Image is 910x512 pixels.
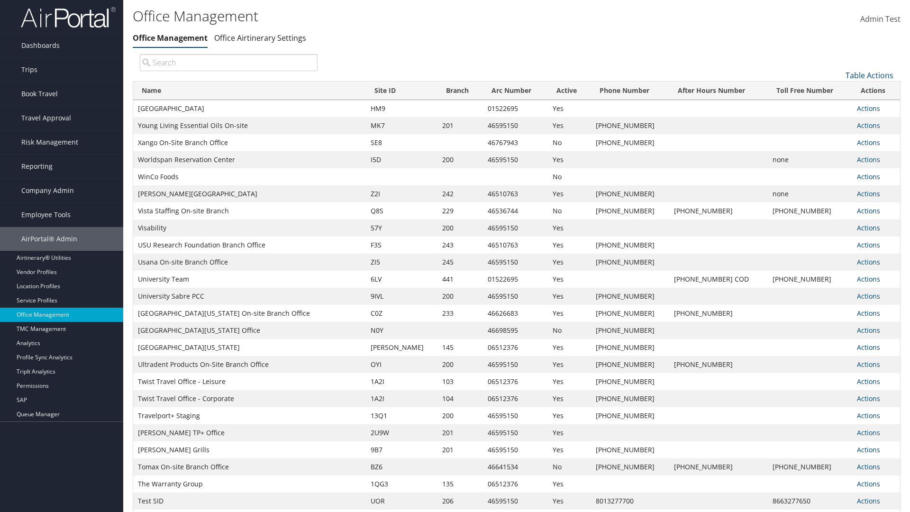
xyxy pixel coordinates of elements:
[768,82,853,100] th: Toll Free Number: activate to sort column ascending
[669,458,768,475] td: [PHONE_NUMBER]
[133,322,366,339] td: [GEOGRAPHIC_DATA][US_STATE] Office
[548,134,591,151] td: No
[21,106,71,130] span: Travel Approval
[483,271,548,288] td: 01522695
[483,441,548,458] td: 46595150
[860,14,901,24] span: Admin Test
[366,237,437,254] td: F3S
[133,288,366,305] td: University Sabre PCC
[548,339,591,356] td: Yes
[366,322,437,339] td: N0Y
[548,373,591,390] td: Yes
[591,117,669,134] td: [PHONE_NUMBER]
[483,458,548,475] td: 46641534
[857,274,880,283] a: Actions
[437,219,483,237] td: 200
[133,493,366,510] td: Test SID
[857,138,880,147] a: Actions
[548,271,591,288] td: Yes
[21,34,60,57] span: Dashboards
[548,390,591,407] td: Yes
[437,339,483,356] td: 145
[857,104,880,113] a: Actions
[366,82,437,100] th: Site ID: activate to sort column ascending
[860,5,901,34] a: Admin Test
[483,407,548,424] td: 46595150
[548,82,591,100] th: Active: activate to sort column ascending
[857,206,880,215] a: Actions
[591,373,669,390] td: [PHONE_NUMBER]
[857,462,880,471] a: Actions
[214,33,306,43] a: Office Airtinerary Settings
[483,288,548,305] td: 46595150
[846,70,893,81] a: Table Actions
[437,82,483,100] th: Branch: activate to sort column ascending
[437,390,483,407] td: 104
[483,424,548,441] td: 46595150
[133,441,366,458] td: [PERSON_NAME] Grills
[591,202,669,219] td: [PHONE_NUMBER]
[548,322,591,339] td: No
[437,254,483,271] td: 245
[857,411,880,420] a: Actions
[437,237,483,254] td: 243
[366,339,437,356] td: [PERSON_NAME]
[857,326,880,335] a: Actions
[591,134,669,151] td: [PHONE_NUMBER]
[437,288,483,305] td: 200
[548,219,591,237] td: Yes
[366,254,437,271] td: ZI5
[548,407,591,424] td: Yes
[857,240,880,249] a: Actions
[366,493,437,510] td: UOR
[133,305,366,322] td: [GEOGRAPHIC_DATA][US_STATE] On-site Branch Office
[857,172,880,181] a: Actions
[548,441,591,458] td: Yes
[483,339,548,356] td: 06512376
[548,117,591,134] td: Yes
[548,493,591,510] td: Yes
[366,185,437,202] td: Z2I
[366,356,437,373] td: OYI
[133,254,366,271] td: Usana On-site Branch Office
[133,475,366,493] td: The Warranty Group
[483,305,548,322] td: 46626683
[483,322,548,339] td: 46698595
[857,360,880,369] a: Actions
[366,288,437,305] td: 9IVL
[437,271,483,288] td: 441
[857,223,880,232] a: Actions
[857,479,880,488] a: Actions
[483,202,548,219] td: 46536744
[21,227,77,251] span: AirPortal® Admin
[852,82,900,100] th: Actions
[133,100,366,117] td: [GEOGRAPHIC_DATA]
[366,202,437,219] td: Q8S
[366,390,437,407] td: 1A2I
[133,6,645,26] h1: Office Management
[483,493,548,510] td: 46595150
[548,168,591,185] td: No
[21,155,53,178] span: Reporting
[548,458,591,475] td: No
[437,117,483,134] td: 201
[21,179,74,202] span: Company Admin
[437,202,483,219] td: 229
[591,185,669,202] td: [PHONE_NUMBER]
[437,407,483,424] td: 200
[669,82,768,100] th: After Hours Number: activate to sort column ascending
[437,441,483,458] td: 201
[483,151,548,168] td: 46595150
[21,203,71,227] span: Employee Tools
[768,458,853,475] td: [PHONE_NUMBER]
[140,54,318,71] input: Search
[133,219,366,237] td: Visability
[857,445,880,454] a: Actions
[591,390,669,407] td: [PHONE_NUMBER]
[669,356,768,373] td: [PHONE_NUMBER]
[483,185,548,202] td: 46510763
[133,202,366,219] td: Vista Staffing On-site Branch
[857,428,880,437] a: Actions
[437,424,483,441] td: 201
[548,100,591,117] td: Yes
